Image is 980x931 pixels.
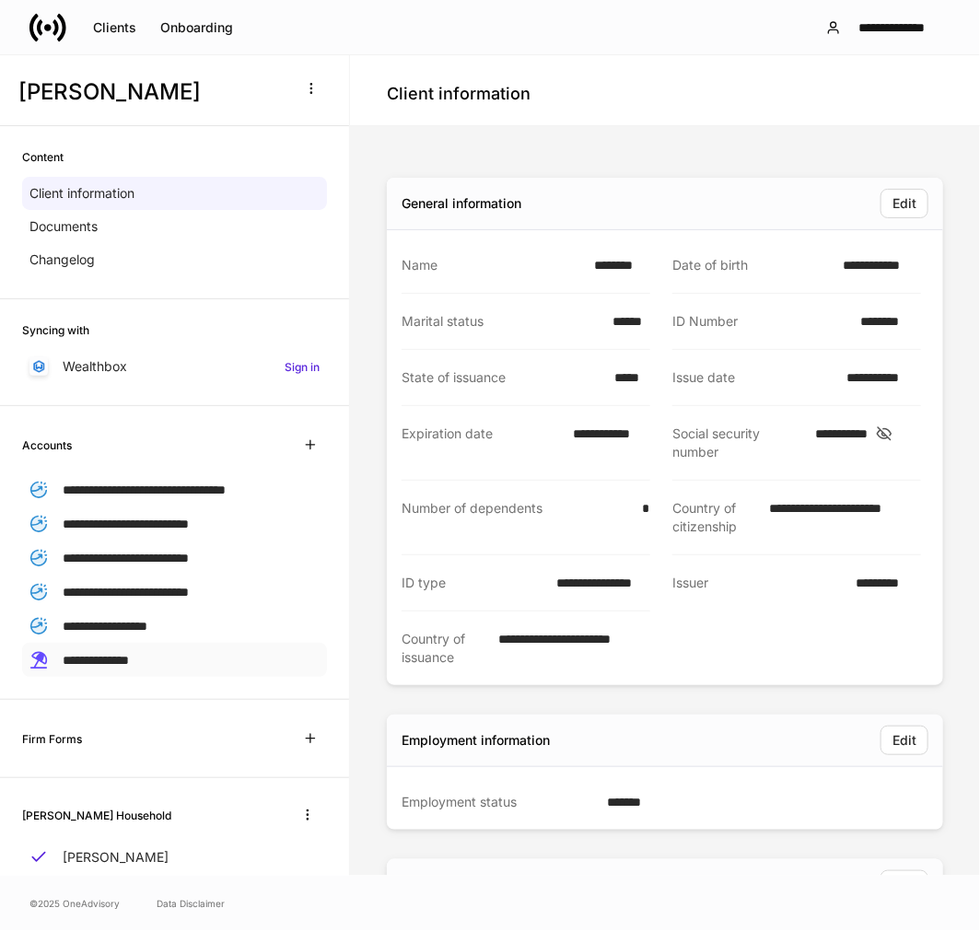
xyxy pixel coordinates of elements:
[402,425,562,461] div: Expiration date
[22,210,327,243] a: Documents
[81,13,148,42] button: Clients
[672,368,835,387] div: Issue date
[29,896,120,911] span: © 2025 OneAdvisory
[22,321,89,339] h6: Syncing with
[402,630,487,667] div: Country of issuance
[402,312,601,331] div: Marital status
[285,358,320,376] h6: Sign in
[22,841,327,874] a: [PERSON_NAME]
[892,197,916,210] div: Edit
[402,499,631,536] div: Number of dependents
[892,734,916,747] div: Edit
[402,194,521,213] div: General information
[22,148,64,166] h6: Content
[672,256,832,274] div: Date of birth
[63,357,127,376] p: Wealthbox
[402,256,583,274] div: Name
[881,189,928,218] button: Edit
[22,177,327,210] a: Client information
[672,312,849,331] div: ID Number
[93,21,136,34] div: Clients
[672,499,758,536] div: Country of citizenship
[402,793,596,811] div: Employment status
[22,730,82,748] h6: Firm Forms
[387,83,531,105] h4: Client information
[157,896,225,911] a: Data Disclaimer
[22,350,327,383] a: WealthboxSign in
[22,807,171,824] h6: [PERSON_NAME] Household
[18,77,285,107] h3: [PERSON_NAME]
[22,436,72,454] h6: Accounts
[402,731,550,750] div: Employment information
[29,184,134,203] p: Client information
[148,13,245,42] button: Onboarding
[672,425,804,461] div: Social security number
[63,848,169,867] p: [PERSON_NAME]
[672,574,845,593] div: Issuer
[160,21,233,34] div: Onboarding
[22,243,327,276] a: Changelog
[29,250,95,269] p: Changelog
[402,574,545,592] div: ID type
[402,368,603,387] div: State of issuance
[29,217,98,236] p: Documents
[881,726,928,755] button: Edit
